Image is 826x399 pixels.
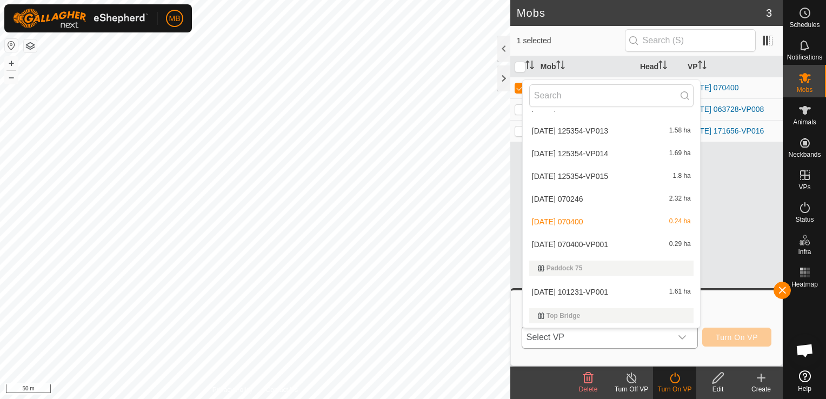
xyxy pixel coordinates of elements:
[669,195,691,203] span: 2.32 ha
[523,188,700,210] li: 2025-09-02 070246
[538,265,685,271] div: Paddock 75
[532,150,608,157] span: [DATE] 125354-VP014
[532,195,583,203] span: [DATE] 070246
[610,384,653,394] div: Turn Off VP
[517,6,766,19] h2: Mobs
[523,281,700,303] li: 2025-08-19 101231-VP001
[795,216,814,223] span: Status
[5,71,18,84] button: –
[13,9,148,28] img: Gallagher Logo
[688,83,739,92] a: [DATE] 070400
[789,22,820,28] span: Schedules
[702,328,771,347] button: Turn On VP
[523,143,700,164] li: 2025-08-22 125354-VP014
[532,127,608,135] span: [DATE] 125354-VP013
[525,62,534,71] p-sorticon: Activate to sort
[716,333,758,342] span: Turn On VP
[523,120,700,142] li: 2025-08-22 125354-VP013
[579,385,598,393] span: Delete
[5,57,18,70] button: +
[532,218,583,225] span: [DATE] 070400
[532,172,608,180] span: [DATE] 125354-VP015
[688,127,764,135] a: [DATE] 171656-VP016
[169,13,181,24] span: MB
[783,366,826,396] a: Help
[669,218,691,225] span: 0.24 ha
[797,87,812,93] span: Mobs
[266,385,298,395] a: Contact Us
[671,327,693,348] div: dropdown trigger
[523,165,700,187] li: 2025-08-22 125354-VP015
[798,385,811,392] span: Help
[672,172,690,180] span: 1.8 ha
[669,288,691,296] span: 1.61 ha
[523,234,700,255] li: 2025-09-02 070400-VP001
[669,127,691,135] span: 1.58 ha
[793,119,816,125] span: Animals
[538,312,685,319] div: Top Bridge
[529,84,694,107] input: Search
[789,334,821,367] a: Open chat
[683,56,783,77] th: VP
[517,35,625,46] span: 1 selected
[669,150,691,157] span: 1.69 ha
[658,62,667,71] p-sorticon: Activate to sort
[740,384,783,394] div: Create
[522,327,671,348] span: Select VP
[791,281,818,288] span: Heatmap
[798,249,811,255] span: Infra
[653,384,696,394] div: Turn On VP
[636,56,683,77] th: Head
[523,211,700,232] li: 2025-09-02 070400
[5,39,18,52] button: Reset Map
[787,54,822,61] span: Notifications
[556,62,565,71] p-sorticon: Activate to sort
[798,184,810,190] span: VPs
[24,39,37,52] button: Map Layers
[698,62,707,71] p-sorticon: Activate to sort
[696,384,740,394] div: Edit
[688,105,764,114] a: [DATE] 063728-VP008
[766,5,772,21] span: 3
[532,241,608,248] span: [DATE] 070400-VP001
[212,385,253,395] a: Privacy Policy
[532,288,608,296] span: [DATE] 101231-VP001
[536,56,636,77] th: Mob
[625,29,756,52] input: Search (S)
[669,241,691,248] span: 0.29 ha
[788,151,821,158] span: Neckbands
